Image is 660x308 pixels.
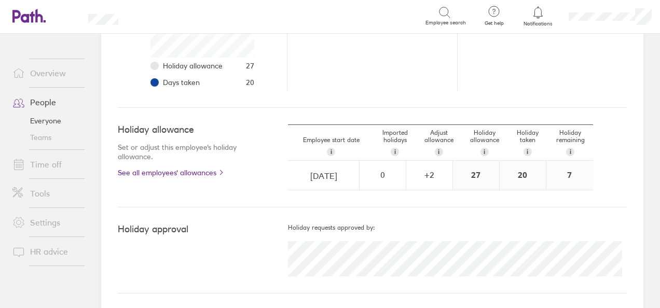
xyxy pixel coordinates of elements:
span: i [331,148,332,156]
div: Holiday allowance [462,125,507,160]
a: Settings [4,212,88,233]
a: Time off [4,154,88,175]
h5: Holiday requests approved by: [288,224,627,231]
h4: Holiday approval [118,224,288,235]
div: + 2 [407,170,452,179]
div: Holiday taken [507,125,548,160]
a: Teams [4,129,88,146]
a: Everyone [4,113,88,129]
span: Employee search [425,20,466,26]
span: i [527,148,528,156]
div: Search [146,11,173,20]
div: Adjust allowance [416,125,462,160]
div: Imported holidays [374,125,416,160]
span: i [394,148,396,156]
span: 27 [246,62,254,70]
a: Overview [4,63,88,83]
a: HR advice [4,241,88,262]
p: Set or adjust this employee's holiday allowance. [118,143,247,161]
div: 0 [360,170,405,179]
a: Notifications [521,5,555,27]
a: People [4,92,88,113]
h4: Holiday allowance [118,124,247,135]
input: dd/mm/yyyy [288,161,358,190]
span: i [484,148,485,156]
span: Notifications [521,21,555,27]
a: Tools [4,183,88,204]
span: i [570,148,571,156]
span: 20 [246,78,254,87]
span: Days taken [163,78,200,87]
div: 7 [546,161,593,190]
div: Holiday remaining [548,125,593,160]
div: Employee start date [288,132,374,160]
a: See all employees' allowances [118,169,247,177]
div: 27 [453,161,499,190]
span: Holiday allowance [163,62,223,70]
span: i [438,148,439,156]
div: 20 [500,161,546,190]
span: Get help [477,20,511,26]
